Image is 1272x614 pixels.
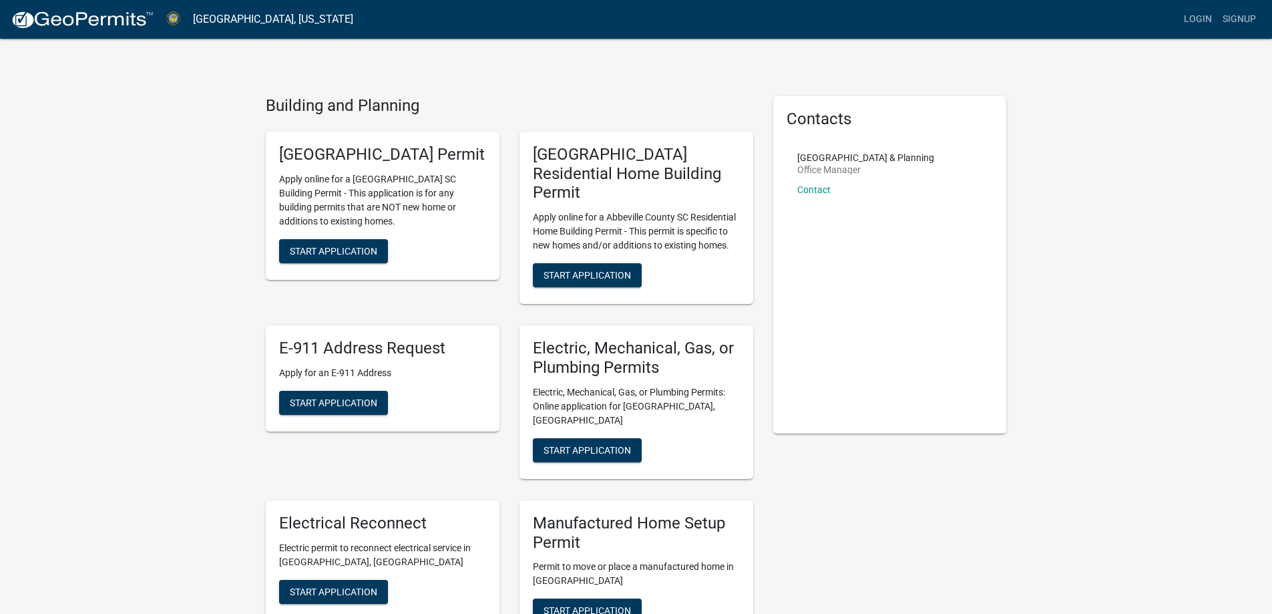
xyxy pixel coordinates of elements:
a: Contact [797,184,831,195]
p: Apply for an E-911 Address [279,366,486,380]
p: Apply online for a Abbeville County SC Residential Home Building Permit - This permit is specific... [533,210,740,253]
p: Electric, Mechanical, Gas, or Plumbing Permits: Online application for [GEOGRAPHIC_DATA], [GEOGRA... [533,386,740,428]
button: Start Application [279,391,388,415]
h5: Electric, Mechanical, Gas, or Plumbing Permits [533,339,740,377]
h5: [GEOGRAPHIC_DATA] Residential Home Building Permit [533,145,740,202]
button: Start Application [533,438,642,462]
p: Office Manager [797,165,934,174]
span: Start Application [544,270,631,281]
img: Abbeville County, South Carolina [164,10,182,28]
p: Apply online for a [GEOGRAPHIC_DATA] SC Building Permit - This application is for any building pe... [279,172,486,228]
h5: E-911 Address Request [279,339,486,358]
a: Login [1179,7,1217,32]
a: [GEOGRAPHIC_DATA], [US_STATE] [193,8,353,31]
button: Start Application [279,580,388,604]
button: Start Application [279,239,388,263]
h5: Contacts [787,110,994,129]
button: Start Application [533,263,642,287]
span: Start Application [544,444,631,455]
a: Signup [1217,7,1261,32]
p: Permit to move or place a manufactured home in [GEOGRAPHIC_DATA] [533,560,740,588]
span: Start Application [290,245,377,256]
p: Electric permit to reconnect electrical service in [GEOGRAPHIC_DATA], [GEOGRAPHIC_DATA] [279,541,486,569]
p: [GEOGRAPHIC_DATA] & Planning [797,153,934,162]
span: Start Application [290,586,377,597]
h5: Manufactured Home Setup Permit [533,514,740,553]
h5: Electrical Reconnect [279,514,486,533]
h4: Building and Planning [266,96,753,116]
span: Start Application [290,397,377,408]
h5: [GEOGRAPHIC_DATA] Permit [279,145,486,164]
